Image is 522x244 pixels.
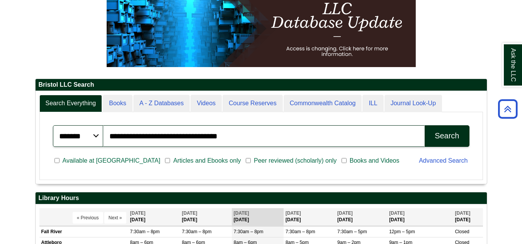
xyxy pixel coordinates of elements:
a: Commonwealth Catalog [284,95,362,112]
div: Search [435,131,459,140]
span: 7:30am – 8pm [130,229,160,234]
a: Journal Look-Up [384,95,442,112]
a: Back to Top [495,104,520,114]
th: [DATE] [387,208,453,225]
span: 7:30am – 8pm [182,229,212,234]
span: [DATE] [337,210,353,216]
span: [DATE] [130,210,146,216]
input: Books and Videos [342,157,347,164]
span: Books and Videos [347,156,403,165]
input: Articles and Ebooks only [165,157,170,164]
th: [DATE] [335,208,387,225]
th: [DATE] [180,208,232,225]
span: Closed [455,229,469,234]
h2: Bristol LLC Search [36,79,487,91]
span: [DATE] [234,210,249,216]
a: Videos [190,95,222,112]
th: [DATE] [232,208,284,225]
a: Books [103,95,132,112]
span: Available at [GEOGRAPHIC_DATA] [60,156,163,165]
span: 7:30am – 5pm [337,229,367,234]
th: [DATE] [453,208,483,225]
span: [DATE] [455,210,470,216]
td: Fall River [39,226,128,237]
span: Articles and Ebooks only [170,156,244,165]
a: Course Reserves [223,95,283,112]
th: [DATE] [284,208,335,225]
th: [DATE] [128,208,180,225]
span: [DATE] [182,210,197,216]
a: A - Z Databases [133,95,190,112]
span: [DATE] [286,210,301,216]
input: Available at [GEOGRAPHIC_DATA] [54,157,60,164]
input: Peer reviewed (scholarly) only [246,157,251,164]
button: Next » [104,212,126,224]
a: Search Everything [39,95,102,112]
button: Search [425,125,469,147]
span: 7:30am – 8pm [286,229,315,234]
h2: Library Hours [36,192,487,204]
span: Peer reviewed (scholarly) only [251,156,340,165]
a: Advanced Search [419,157,468,164]
button: « Previous [73,212,103,224]
span: [DATE] [389,210,405,216]
a: ILL [362,95,383,112]
span: 7:30am – 8pm [234,229,264,234]
span: 12pm – 5pm [389,229,415,234]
